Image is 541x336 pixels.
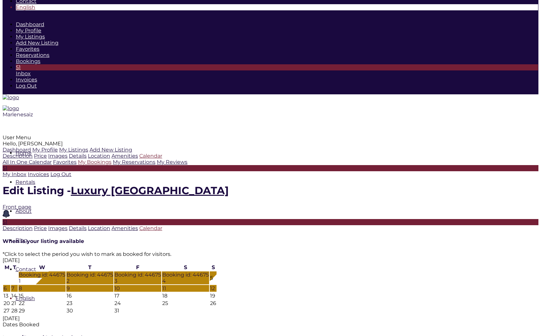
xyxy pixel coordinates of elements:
td: 6 [3,285,10,292]
td: 2 [66,271,113,284]
a: My Profile [16,27,41,34]
a: About [16,208,32,214]
a: 51Inbox [16,64,538,77]
a: Price [34,225,47,231]
th: Monday [3,264,10,271]
div: Booking id: 44675 [114,272,161,278]
a: Dashboard [3,147,31,153]
div: [DATE] [3,257,217,263]
td: 31 [114,307,161,314]
td: 1 [18,271,66,284]
a: Rentals [16,179,35,185]
td: 11 [162,285,209,292]
a: Details [69,225,87,231]
a: Price [34,153,47,159]
a: My Bookings [78,159,111,165]
th: Tuesday [11,264,18,271]
a: My Profile [32,147,58,153]
td: 25 [162,300,209,307]
td: 26 [210,300,217,307]
span: [DATE] [3,315,20,321]
a: Amenities [111,153,138,159]
span: Dates Booked [3,321,39,328]
h1: Edit Listing - [3,184,538,197]
td: 5 [210,271,217,284]
a: My Listings [59,147,88,153]
td: 9 [66,285,113,292]
td: 29 [18,307,66,314]
td: 19 [210,292,217,299]
a: Dashboard [16,21,44,27]
a: Invoices [28,171,49,177]
a: My Reviews [157,159,187,165]
a: Reservations [16,52,49,58]
td: 15 [18,292,66,299]
a: Location [88,153,110,159]
div: Hello, [PERSON_NAME] [3,141,538,147]
a: Calendar [139,225,162,231]
a: Log Out [50,171,71,177]
a: All In One Calendar [3,159,52,165]
a: Images [48,153,68,159]
span: Marlenesaiz [3,111,33,118]
td: 12 [210,285,217,292]
a: Location [88,225,110,231]
td: 23 [66,300,113,307]
td: 17 [114,292,161,299]
div: User Menu [3,134,538,141]
a: Amenities [111,225,138,231]
td: 30 [66,307,113,314]
td: 10 [114,285,161,292]
td: 22 [18,300,66,307]
a: Front page [3,204,31,210]
a: Invoices [16,77,37,83]
th: Saturday [162,264,209,271]
td: 28 [11,307,18,314]
td: 20 [3,300,10,307]
a: 51My Inbox [3,165,538,177]
a: Add New Listing [90,147,132,153]
a: Add New Listing [16,40,58,46]
img: logo [3,105,19,111]
a: Log Out [16,83,37,89]
th: Sunday [210,264,217,271]
a: My Listings [16,34,45,40]
a: Luxury [GEOGRAPHIC_DATA] [71,184,229,197]
a: Images [48,225,68,231]
span: English [16,4,35,10]
div: 51 [3,165,538,171]
td: 24 [114,300,161,307]
a: Calendar [139,153,162,159]
th: Friday [114,264,161,271]
a: Switch to English [16,4,35,10]
td: 16 [66,292,113,299]
th: Wednesday [18,264,66,271]
th: Thursday [66,264,113,271]
td: 18 [162,292,209,299]
h4: When is your listing available [3,238,538,244]
a: Bookings [16,58,40,64]
td: 8 [18,285,66,292]
a: My Reservations [113,159,155,165]
div: Booking id: 44675 [67,272,113,278]
td: 7 [11,285,18,292]
td: 13 [3,292,10,299]
a: Description [3,153,33,159]
a: Blog [16,237,27,243]
td: 3 [114,271,161,284]
td: 14 [11,292,18,299]
a: Favorites [53,159,77,165]
div: *Click to select the period you wish to mark as booked for visitors. [3,251,538,257]
td: 27 [3,307,10,314]
div: Booking id: 44675 [19,272,65,278]
a: Description [3,225,33,231]
div: 51 [16,64,538,70]
td: 4 [162,271,209,284]
div: Booking id: 44675 [162,272,209,278]
a: Details [69,153,87,159]
td: 21 [11,300,18,307]
a: 51 [3,213,538,225]
a: Favorites [16,46,39,52]
div: 51 [3,219,538,225]
img: logo [3,94,19,100]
